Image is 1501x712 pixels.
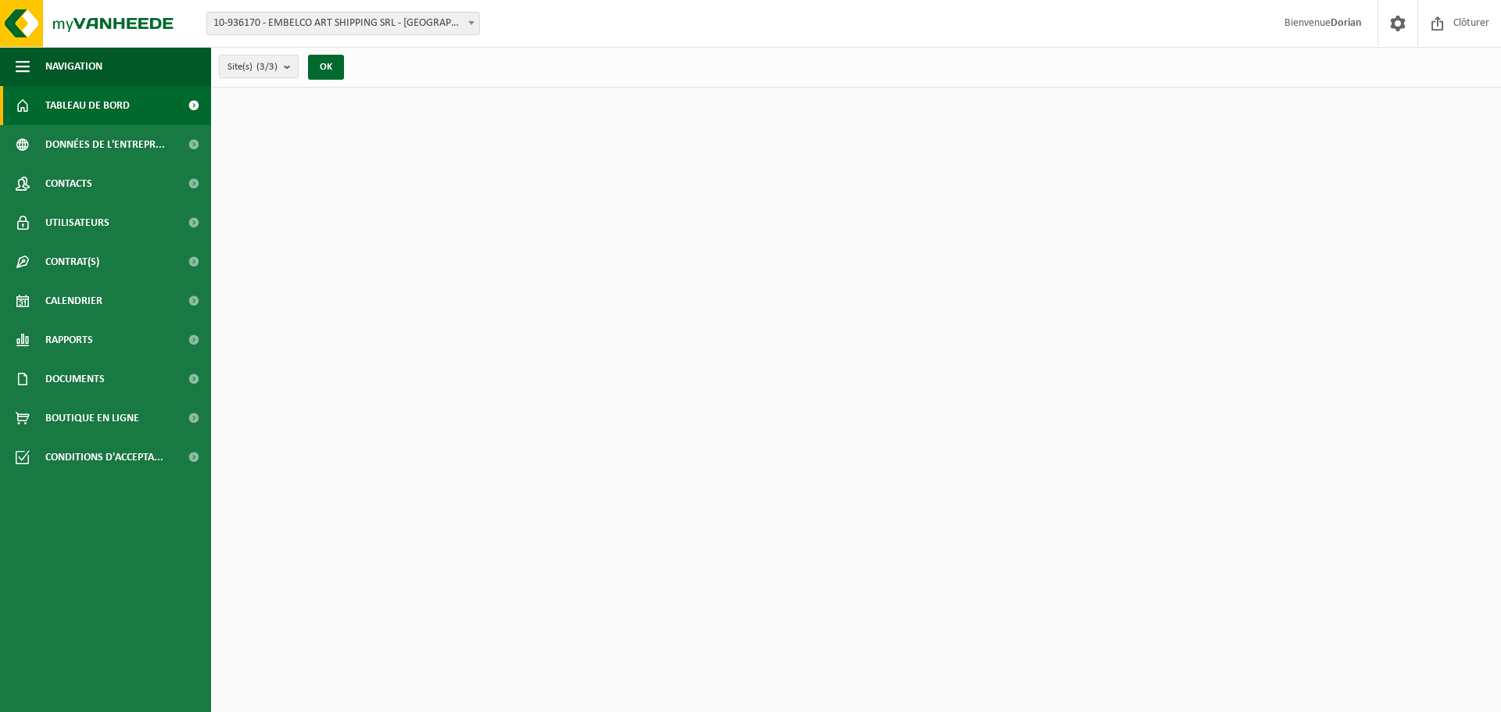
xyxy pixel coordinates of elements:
[45,438,163,477] span: Conditions d'accepta...
[219,55,299,78] button: Site(s)(3/3)
[45,242,99,281] span: Contrat(s)
[256,62,278,72] count: (3/3)
[45,47,102,86] span: Navigation
[45,125,165,164] span: Données de l'entrepr...
[45,360,105,399] span: Documents
[207,13,479,34] span: 10-936170 - EMBELCO ART SHIPPING SRL - ETTERBEEK
[45,203,109,242] span: Utilisateurs
[227,55,278,79] span: Site(s)
[45,86,130,125] span: Tableau de bord
[308,55,344,80] button: OK
[45,164,92,203] span: Contacts
[1331,17,1362,29] strong: Dorian
[45,281,102,320] span: Calendrier
[206,12,480,35] span: 10-936170 - EMBELCO ART SHIPPING SRL - ETTERBEEK
[45,320,93,360] span: Rapports
[45,399,139,438] span: Boutique en ligne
